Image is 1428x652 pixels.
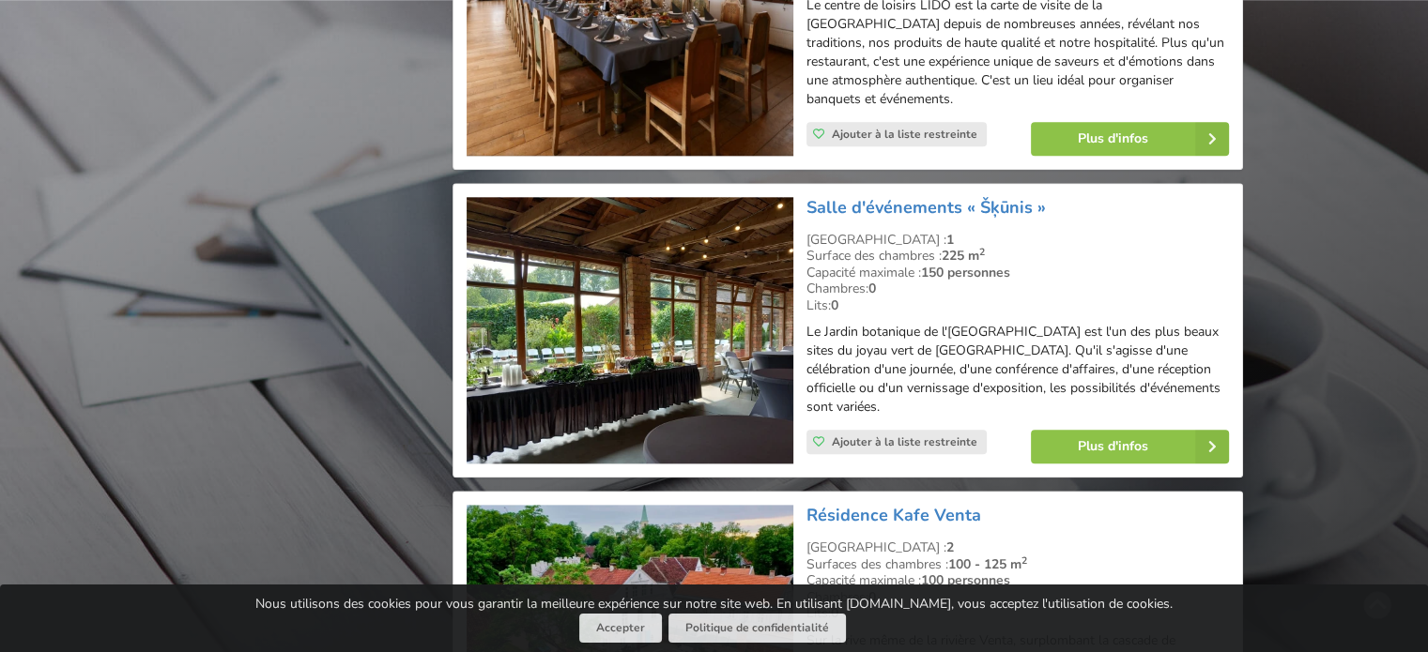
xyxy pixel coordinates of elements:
[806,555,948,573] font: Surfaces des chambres :
[685,620,829,635] font: Politique de confidentialité
[1078,437,1148,455] font: Plus d'infos
[806,196,1046,219] a: Salle d'événements « Šķūnis »
[806,280,868,297] font: Chambres:
[596,620,645,635] font: Accepter
[832,434,977,449] font: Ajouter à la liste restreinte
[1021,553,1027,568] font: 2
[806,231,946,249] font: [GEOGRAPHIC_DATA] :
[806,247,942,265] font: Surface des chambres :
[806,504,981,526] a: Résidence Kafe Venta
[946,231,954,249] font: 1
[1078,129,1148,147] font: Plus d'infos
[831,296,838,314] font: 0
[579,614,662,643] button: Accepter
[921,264,1010,281] font: 150 personnes
[668,614,846,643] a: Politique de confidentialité
[948,555,1021,573] font: 100 - 125 m
[467,197,792,464] img: Lieux insolites | Riga | Salle événementielle "Šķūnis"
[868,280,876,297] font: 0
[946,538,954,556] font: 2
[806,538,946,556] font: [GEOGRAPHIC_DATA] :
[832,127,977,142] font: Ajouter à la liste restreinte
[806,323,1221,416] font: Le Jardin botanique de l'[GEOGRAPHIC_DATA] est l'un des plus beaux sites du joyau vert de [GEOGRA...
[979,245,985,259] font: 2
[806,264,921,281] font: Capacité maximale :
[942,247,979,265] font: 225 m
[806,296,831,314] font: Lits:
[806,571,921,589] font: Capacité maximale :
[255,595,1173,613] font: Nous utilisons des cookies pour vous garantir la meilleure expérience sur notre site web. En util...
[921,571,1010,589] font: 100 personnes
[1031,430,1229,463] a: Plus d'infos
[1031,122,1229,156] a: Plus d'infos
